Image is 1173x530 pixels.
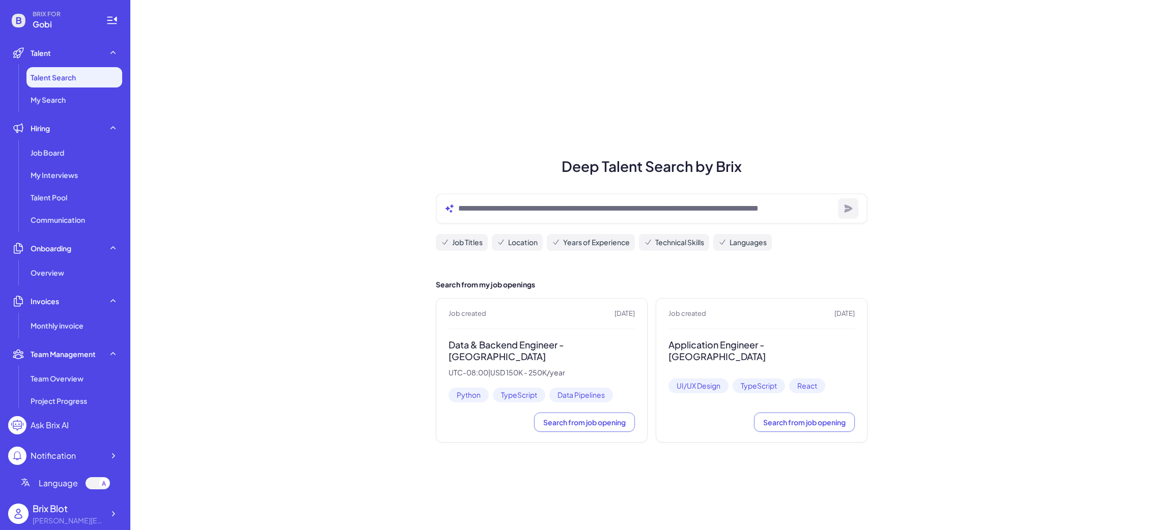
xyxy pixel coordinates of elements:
p: UTC-08:00 | USD 150K - 250K/year [449,368,635,377]
div: Brix Blot [33,502,104,515]
span: Overview [31,268,64,278]
button: Search from job opening [534,413,635,432]
span: Communication [31,215,85,225]
h2: Search from my job openings [436,279,868,290]
span: Team Overview [31,373,83,384]
span: Monthly invoice [31,320,83,331]
span: Job created [668,309,706,319]
span: React [789,378,825,393]
span: Technical Skills [655,237,704,248]
div: blake@joinbrix.com [33,515,104,526]
span: Search from job opening [543,418,626,427]
h1: Deep Talent Search by Brix [424,156,880,177]
span: Python [449,388,489,402]
span: Years of Experience [563,237,630,248]
button: Search from job opening [754,413,855,432]
span: Gobi [33,18,94,31]
span: UI/UX Design [668,378,729,393]
span: Talent Pool [31,192,67,202]
span: Data Pipelines [549,388,613,402]
span: [DATE] [615,309,635,319]
div: Notification [31,450,76,462]
h3: Data & Backend Engineer - [GEOGRAPHIC_DATA] [449,339,635,362]
span: Onboarding [31,243,71,253]
span: My Search [31,95,66,105]
span: Job Board [31,148,64,158]
span: Project Progress [31,396,87,406]
span: Location [508,237,538,248]
span: Languages [730,237,767,248]
span: Job Titles [452,237,483,248]
span: Search from job opening [763,418,846,427]
span: BRIX FOR [33,10,94,18]
div: Ask Brix AI [31,419,69,431]
span: [DATE] [834,309,855,319]
span: My Interviews [31,170,78,180]
img: user_logo.png [8,504,29,524]
h3: Application Engineer - [GEOGRAPHIC_DATA] [668,339,855,362]
span: Job created [449,309,486,319]
span: Hiring [31,123,50,133]
span: TypeScript [493,388,545,402]
span: Team Management [31,349,96,359]
span: TypeScript [733,378,785,393]
span: Language [39,477,78,489]
span: Talent [31,48,51,58]
span: Invoices [31,296,59,306]
span: Talent Search [31,72,76,82]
